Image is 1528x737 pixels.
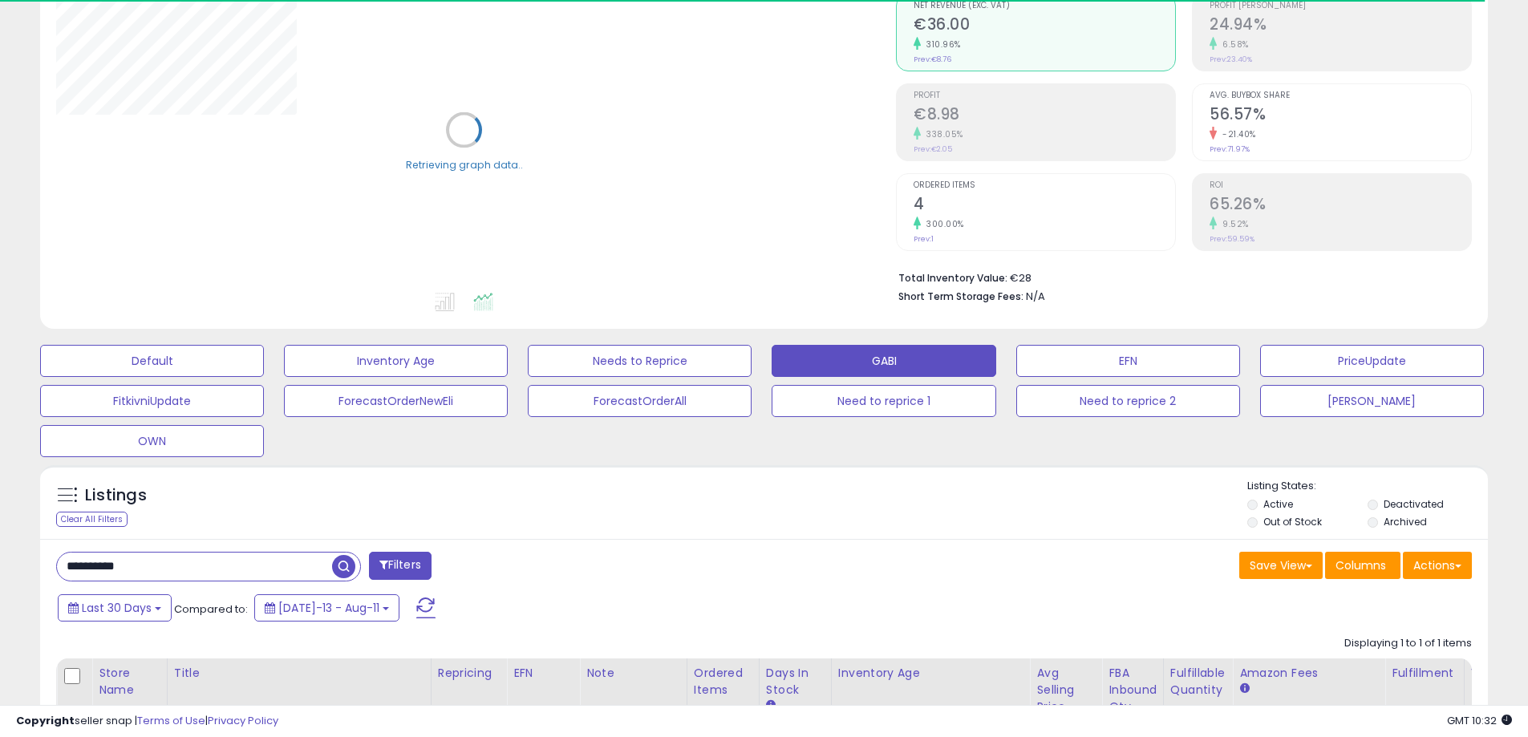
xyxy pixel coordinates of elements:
[56,512,128,527] div: Clear All Filters
[82,600,152,616] span: Last 30 Days
[137,713,205,728] a: Terms of Use
[1247,479,1488,494] p: Listing States:
[898,290,1023,303] b: Short Term Storage Fees:
[284,385,508,417] button: ForecastOrderNewEli
[1403,552,1472,579] button: Actions
[1210,55,1252,64] small: Prev: 23.40%
[1109,665,1157,715] div: FBA inbound Qty
[914,55,951,64] small: Prev: €8.76
[1239,552,1323,579] button: Save View
[914,2,1175,10] span: Net Revenue (Exc. VAT)
[1016,385,1240,417] button: Need to reprice 2
[284,345,508,377] button: Inventory Age
[1210,105,1471,127] h2: 56.57%
[921,128,963,140] small: 338.05%
[914,91,1175,100] span: Profit
[174,601,248,617] span: Compared to:
[406,157,523,172] div: Retrieving graph data..
[513,665,573,682] div: EFN
[1210,181,1471,190] span: ROI
[772,385,995,417] button: Need to reprice 1
[914,234,934,244] small: Prev: 1
[1210,144,1250,154] small: Prev: 71.97%
[1026,289,1045,304] span: N/A
[208,713,278,728] a: Privacy Policy
[1263,497,1293,511] label: Active
[58,594,172,622] button: Last 30 Days
[40,385,264,417] button: FitkivniUpdate
[1036,665,1095,715] div: Avg Selling Price
[898,267,1460,286] li: €28
[40,345,264,377] button: Default
[914,181,1175,190] span: Ordered Items
[1016,345,1240,377] button: EFN
[174,665,424,682] div: Title
[1384,497,1444,511] label: Deactivated
[1210,91,1471,100] span: Avg. Buybox Share
[1263,515,1322,528] label: Out of Stock
[369,552,432,580] button: Filters
[85,484,147,507] h5: Listings
[528,345,752,377] button: Needs to Reprice
[1344,636,1472,651] div: Displaying 1 to 1 of 1 items
[1217,128,1256,140] small: -21.40%
[40,425,264,457] button: OWN
[1210,195,1471,217] h2: 65.26%
[1325,552,1400,579] button: Columns
[1217,38,1249,51] small: 6.58%
[914,195,1175,217] h2: 4
[914,144,952,154] small: Prev: €2.05
[1210,234,1254,244] small: Prev: 59.59%
[766,665,825,699] div: Days In Stock
[1447,713,1512,728] span: 2025-09-11 10:32 GMT
[838,665,1023,682] div: Inventory Age
[1210,2,1471,10] span: Profit [PERSON_NAME]
[914,105,1175,127] h2: €8.98
[16,714,278,729] div: seller snap | |
[586,665,680,682] div: Note
[1260,345,1484,377] button: PriceUpdate
[99,665,160,699] div: Store Name
[1217,218,1249,230] small: 9.52%
[898,271,1007,285] b: Total Inventory Value:
[772,345,995,377] button: GABI
[528,385,752,417] button: ForecastOrderAll
[1392,665,1457,682] div: Fulfillment
[1170,665,1226,699] div: Fulfillable Quantity
[1384,515,1427,528] label: Archived
[438,665,500,682] div: Repricing
[1239,682,1249,696] small: Amazon Fees.
[1239,665,1378,682] div: Amazon Fees
[1335,557,1386,573] span: Columns
[694,665,752,699] div: Ordered Items
[278,600,379,616] span: [DATE]-13 - Aug-11
[914,15,1175,37] h2: €36.00
[254,594,399,622] button: [DATE]-13 - Aug-11
[1210,15,1471,37] h2: 24.94%
[1260,385,1484,417] button: [PERSON_NAME]
[921,38,961,51] small: 310.96%
[16,713,75,728] strong: Copyright
[921,218,964,230] small: 300.00%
